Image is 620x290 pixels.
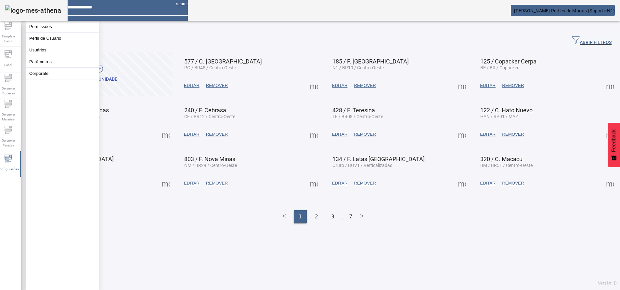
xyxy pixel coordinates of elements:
[480,82,496,89] span: EDITAR
[502,131,524,138] span: REMOVER
[329,80,351,91] button: EDITAR
[26,68,99,79] button: Corporate
[26,44,99,56] button: Usuários
[480,107,533,114] span: 122 / C. Hato Nuevo
[184,163,237,168] span: NM / BR29 / Centro-Oeste
[184,107,226,114] span: 240 / F. Cebrasa
[499,177,527,189] button: REMOVER
[184,131,200,138] span: EDITAR
[572,36,612,46] span: ABRIR FILTROS
[608,123,620,167] button: Feedback - Mostrar pesquisa
[604,129,616,140] button: Mais
[604,80,616,91] button: Mais
[499,80,527,91] button: REMOVER
[456,177,468,189] button: Mais
[160,177,172,189] button: Mais
[480,131,496,138] span: EDITAR
[332,131,348,138] span: EDITAR
[332,114,383,119] span: TE / BR08 / Centro-Oeste
[351,177,379,189] button: REMOVER
[26,21,99,32] button: Permissões
[181,129,203,140] button: EDITAR
[2,61,14,69] span: Fabril
[84,76,117,83] div: Criar unidade
[160,129,172,140] button: Mais
[26,33,99,44] button: Perfil de Usuário
[480,180,496,186] span: EDITAR
[341,210,347,223] li: ...
[5,5,61,16] img: logo-mes-athena
[604,177,616,189] button: Mais
[332,163,392,168] span: Oruro / BOV1 / Verticalizadas
[308,177,320,189] button: Mais
[477,177,499,189] button: EDITAR
[181,80,203,91] button: EDITAR
[480,114,518,119] span: HAN / RP01 / MAZ
[206,131,228,138] span: REMOVER
[477,129,499,140] button: EDITAR
[351,129,379,140] button: REMOVER
[611,129,617,152] span: Feedback
[26,56,99,67] button: Parâmetros
[456,129,468,140] button: Mais
[514,8,615,13] span: [PERSON_NAME] Pudles de Morais (Suporte N1)
[332,82,348,89] span: EDITAR
[308,80,320,91] button: Mais
[480,163,533,168] span: BM / BR51 / Centro-Oeste
[456,80,468,91] button: Mais
[206,82,228,89] span: REMOVER
[329,177,351,189] button: EDITAR
[351,80,379,91] button: REMOVER
[480,65,519,70] span: BE / BR / Copacker
[308,129,320,140] button: Mais
[502,180,524,186] span: REMOVER
[184,65,236,70] span: PG / BR45 / Centro-Oeste
[332,180,348,186] span: EDITAR
[203,177,231,189] button: REMOVER
[332,58,409,65] span: 185 / F. [GEOGRAPHIC_DATA]
[354,82,376,89] span: REMOVER
[329,129,351,140] button: EDITAR
[203,129,231,140] button: REMOVER
[332,107,375,114] span: 428 / F. Teresina
[332,156,425,162] span: 134 / F. Latas [GEOGRAPHIC_DATA]
[331,213,334,221] span: 3
[203,80,231,91] button: REMOVER
[206,180,228,186] span: REMOVER
[315,213,318,221] span: 2
[567,35,617,47] button: ABRIR FILTROS
[502,82,524,89] span: REMOVER
[349,210,352,223] li: 7
[29,52,173,96] button: Criar unidade
[598,281,617,285] span: Versão: ()
[354,180,376,186] span: REMOVER
[181,177,203,189] button: EDITAR
[184,114,235,119] span: CE / BR12 / Centro-Oeste
[477,80,499,91] button: EDITAR
[354,131,376,138] span: REMOVER
[184,82,200,89] span: EDITAR
[480,156,523,162] span: 320 / C. Macacu
[184,58,262,65] span: 577 / C. [GEOGRAPHIC_DATA]
[480,58,536,65] span: 125 / Copacker Cerpa
[499,129,527,140] button: REMOVER
[332,65,384,70] span: N1 / BR19 / Centro-Oeste
[184,180,200,186] span: EDITAR
[184,156,235,162] span: 803 / F. Nova Minas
